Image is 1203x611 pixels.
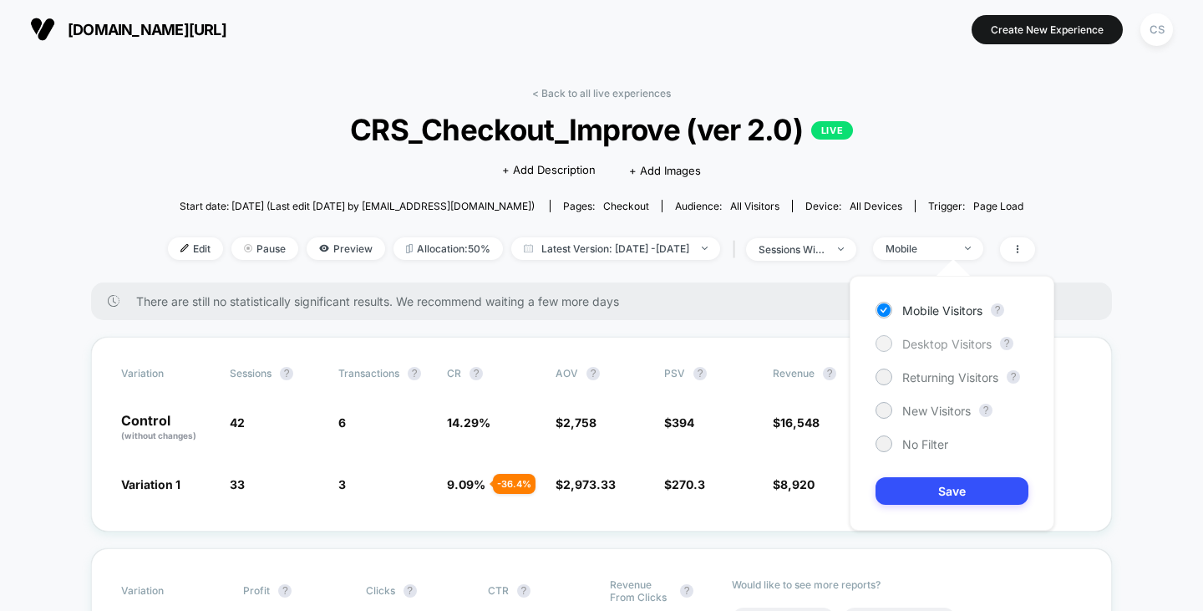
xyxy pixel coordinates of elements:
span: Revenue [773,367,815,379]
span: 6 [338,415,346,430]
span: Clicks [366,584,395,597]
span: Variation 1 [121,477,180,491]
span: Desktop Visitors [902,337,992,351]
span: 9.09 % [447,477,485,491]
span: $ [664,415,694,430]
span: 33 [230,477,245,491]
span: Profit [243,584,270,597]
div: Pages: [563,200,649,212]
img: end [838,247,844,251]
button: ? [470,367,483,380]
button: ? [693,367,707,380]
span: $ [773,415,820,430]
span: All Visitors [730,200,779,212]
span: checkout [603,200,649,212]
button: ? [278,584,292,598]
span: Start date: [DATE] (Last edit [DATE] by [EMAIL_ADDRESS][DOMAIN_NAME]) [180,200,535,212]
button: Save [876,477,1028,505]
button: ? [408,367,421,380]
span: $ [664,477,705,491]
button: ? [586,367,600,380]
img: calendar [524,244,533,252]
p: LIVE [811,121,853,140]
span: + Add Description [502,162,596,179]
img: rebalance [406,244,413,253]
span: Mobile Visitors [902,303,982,318]
span: 42 [230,415,245,430]
button: Create New Experience [972,15,1123,44]
p: Would like to see more reports? [732,578,1082,591]
span: No Filter [902,437,948,451]
span: | [728,237,746,262]
button: ? [280,367,293,380]
button: ? [823,367,836,380]
span: CTR [488,584,509,597]
span: Latest Version: [DATE] - [DATE] [511,237,720,260]
span: Allocation: 50% [393,237,503,260]
span: Preview [307,237,385,260]
span: 3 [338,477,346,491]
span: Transactions [338,367,399,379]
span: CRS_Checkout_Improve (ver 2.0) [211,112,992,147]
span: Returning Visitors [902,370,998,384]
span: all devices [850,200,902,212]
span: (without changes) [121,430,196,440]
p: Control [121,414,213,442]
span: CR [447,367,461,379]
span: 2,973.33 [563,477,616,491]
div: sessions with impression [759,243,825,256]
span: 270.3 [672,477,705,491]
div: - 36.4 % [493,474,536,494]
span: Variation [121,578,213,603]
span: 2,758 [563,415,596,430]
span: $ [556,415,596,430]
div: Trigger: [928,200,1023,212]
span: $ [556,477,616,491]
span: 16,548 [780,415,820,430]
button: ? [979,404,992,417]
span: Page Load [973,200,1023,212]
span: 8,920 [780,477,815,491]
span: 394 [672,415,694,430]
span: AOV [556,367,578,379]
div: CS [1140,13,1173,46]
span: Device: [792,200,915,212]
button: ? [517,584,530,598]
button: ? [404,584,417,598]
button: ? [1007,370,1020,384]
span: + Add Images [629,164,701,177]
span: Variation [121,367,213,380]
span: Sessions [230,367,272,379]
span: $ [773,477,815,491]
img: end [965,247,971,250]
img: end [702,247,708,250]
img: Visually logo [30,17,55,42]
button: ? [680,584,693,598]
span: Revenue From Clicks [610,578,672,603]
span: PSV [664,367,685,379]
a: < Back to all live experiences [532,87,671,99]
div: Mobile [886,242,952,255]
button: [DOMAIN_NAME][URL] [25,16,231,43]
span: Edit [168,237,223,260]
span: Pause [231,237,298,260]
button: CS [1135,13,1178,47]
img: edit [180,244,189,252]
button: ? [1000,337,1013,350]
span: There are still no statistically significant results. We recommend waiting a few more days [136,294,1079,308]
span: New Visitors [902,404,971,418]
button: ? [991,303,1004,317]
span: [DOMAIN_NAME][URL] [68,21,226,38]
div: Audience: [675,200,779,212]
img: end [244,244,252,252]
span: 14.29 % [447,415,490,430]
